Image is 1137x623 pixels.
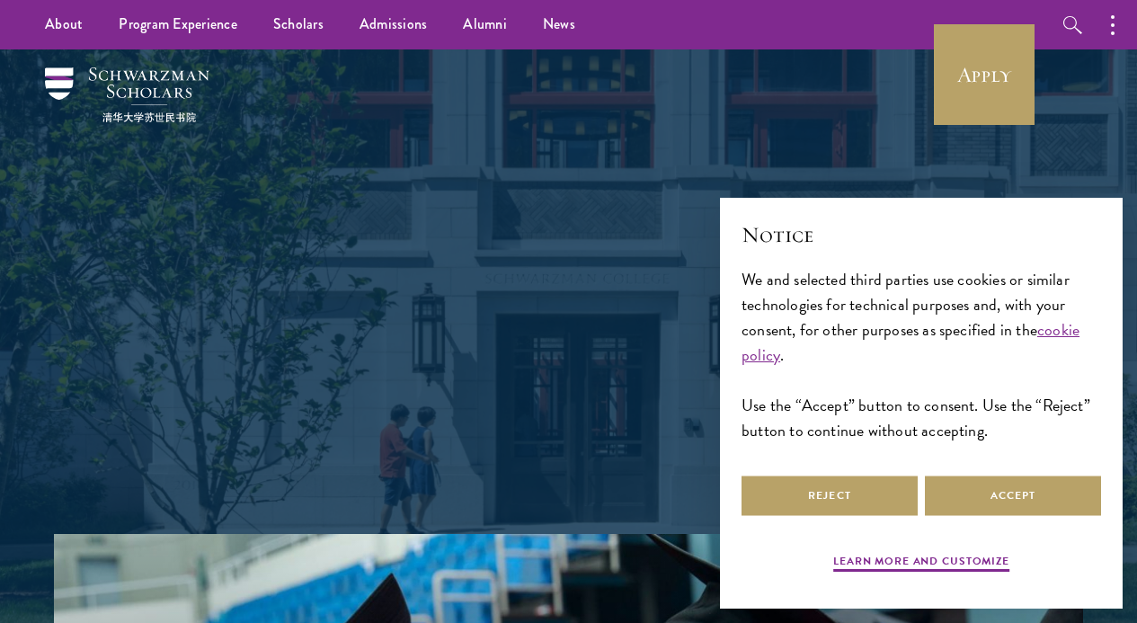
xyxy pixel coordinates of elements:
[742,219,1101,250] h2: Notice
[934,24,1035,125] a: Apply
[925,476,1101,516] button: Accept
[45,67,209,122] img: Schwarzman Scholars
[742,476,918,516] button: Reject
[833,553,1009,574] button: Learn more and customize
[742,267,1101,444] div: We and selected third parties use cookies or similar technologies for technical purposes and, wit...
[742,317,1079,367] a: cookie policy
